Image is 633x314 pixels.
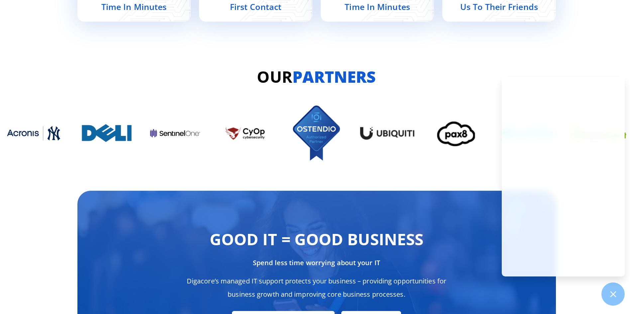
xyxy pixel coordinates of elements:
[101,65,533,89] h2: Our
[289,102,344,164] div: 13 / 13
[292,66,376,87] strong: Partners
[360,124,414,142] div: 1 / 13
[77,118,132,148] div: 10 / 13
[572,126,626,141] div: 4 / 13
[219,123,273,143] div: 12 / 13
[572,126,626,141] img: blackpoint
[219,123,273,143] img: CyOp Cyber Security
[431,118,485,149] img: pax
[502,77,625,276] iframe: Chatgenie Messenger
[360,124,414,142] img: Ubiquiti
[7,102,626,164] div: Image Carousel
[7,125,61,141] img: Acronis NY
[7,125,61,141] div: 9 / 13
[147,227,486,251] h2: Good IT = Good Business
[147,274,486,301] div: Digacore’s managed IT support protects your business – providing opportunities for business growt...
[289,102,344,164] img: Ostendio Authorized Partner
[147,258,486,268] div: Spend less time worrying about your IT
[148,127,202,140] div: 11 / 13
[431,118,485,149] div: 2 / 13
[148,127,202,140] img: Sentinel One
[77,118,132,148] img: Dell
